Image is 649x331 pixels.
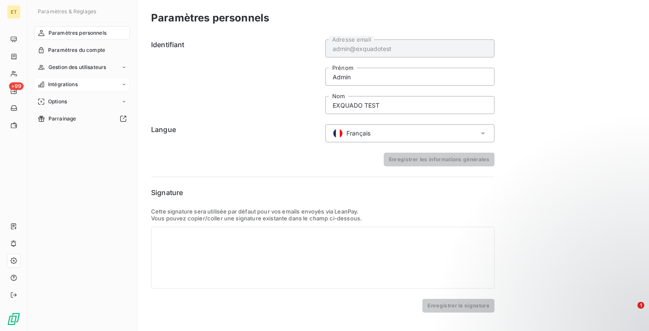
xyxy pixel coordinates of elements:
[9,82,24,90] span: +99
[325,96,494,114] input: placeholder
[151,208,494,215] p: Cette signature sera utilisée par défaut pour vos emails envoyés via LeanPay.
[325,68,494,86] input: placeholder
[34,95,130,108] a: Options
[151,187,494,198] h6: Signature
[384,153,494,166] button: Enregistrer les informations générales
[38,8,96,15] span: Paramètres & Réglages
[34,60,130,74] a: Gestion des utilisateurs
[325,39,494,57] input: placeholder
[48,46,105,54] span: Paramètres du compte
[151,215,494,222] p: Vous pouvez copier/coller une signature existante dans le champ ci-dessous.
[34,112,130,126] a: Parrainage
[34,26,130,40] a: Paramètres personnels
[346,129,370,138] span: Français
[620,302,640,322] iframe: Intercom live chat
[151,39,320,114] h6: Identifiant
[7,5,21,19] div: ET
[34,43,130,57] a: Paramètres du compte
[7,312,21,326] img: Logo LeanPay
[49,115,76,123] span: Parrainage
[34,78,130,91] a: Intégrations
[7,84,20,98] a: +99
[477,248,649,308] iframe: Intercom notifications message
[151,10,269,26] h3: Paramètres personnels
[422,299,494,313] button: Enregistrer la signature
[637,302,644,309] span: 1
[49,29,106,37] span: Paramètres personnels
[151,124,320,142] h6: Langue
[49,63,106,71] span: Gestion des utilisateurs
[48,81,78,88] span: Intégrations
[48,98,67,105] span: Options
